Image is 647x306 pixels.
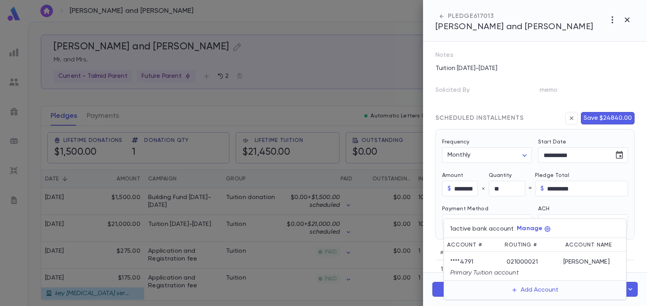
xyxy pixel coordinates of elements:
p: Manage [517,225,542,233]
div: 021000021 [507,255,563,266]
span: Account Name [565,242,612,248]
span: Routing # [505,242,537,248]
button: Manage [514,225,551,233]
div: ****4791021000021[PERSON_NAME]Primary Tuition account [444,255,626,281]
p: Primary Tuition account [450,269,620,277]
p: 1 active bank account [450,225,514,233]
button: Add Account [507,284,563,296]
span: Account # [444,242,482,248]
div: [PERSON_NAME] [563,255,620,266]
